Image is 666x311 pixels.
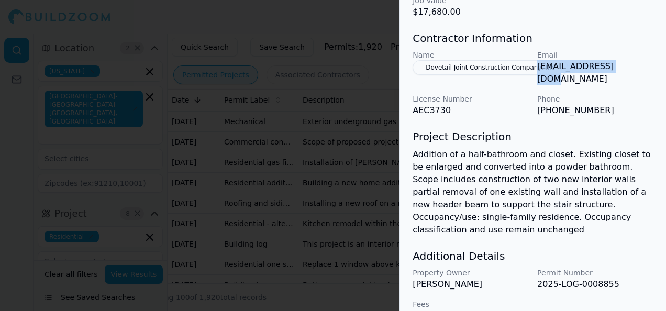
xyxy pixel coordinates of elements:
[413,268,529,278] p: Property Owner
[537,268,653,278] p: Permit Number
[413,104,529,117] p: AEC3730
[413,129,653,144] h3: Project Description
[413,6,529,18] p: $17,680.00
[537,50,653,60] p: Email
[413,249,653,263] h3: Additional Details
[537,104,653,117] p: [PHONE_NUMBER]
[413,94,529,104] p: License Number
[537,60,653,85] p: [EMAIL_ADDRESS][DOMAIN_NAME]
[413,278,529,291] p: [PERSON_NAME]
[413,299,529,309] p: Fees
[413,31,653,46] h3: Contractor Information
[413,50,529,60] p: Name
[537,94,653,104] p: Phone
[413,148,653,236] p: Addition of a half-bathroom and closet. Existing closet to be enlarged and converted into a powde...
[537,278,653,291] p: 2025-LOG-0008855
[413,60,568,75] button: Dovetail Joint Construction Company, Inc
